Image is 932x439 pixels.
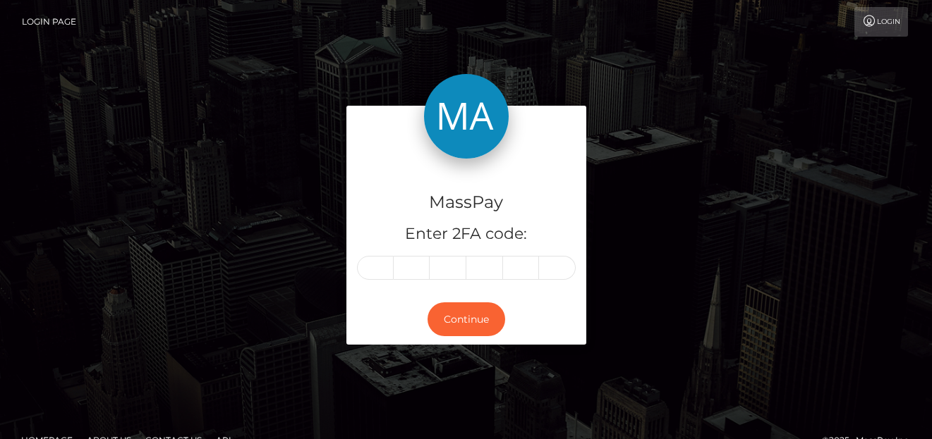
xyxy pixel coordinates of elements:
a: Login Page [22,7,76,37]
h5: Enter 2FA code: [357,223,576,245]
h4: MassPay [357,190,576,215]
img: MassPay [424,74,509,159]
a: Login [854,7,908,37]
button: Continue [428,302,505,337]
